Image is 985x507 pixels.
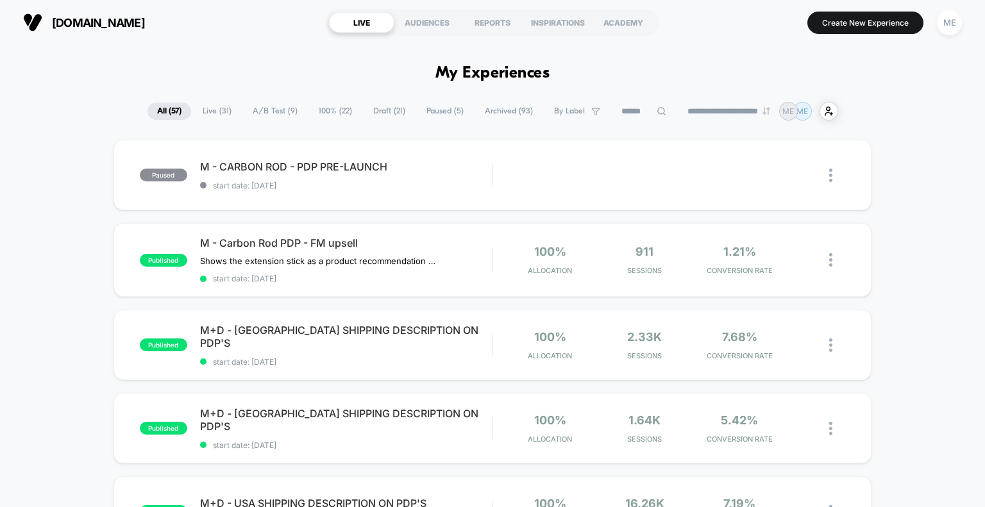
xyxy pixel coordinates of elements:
[460,12,525,33] div: REPORTS
[200,237,492,249] span: M - Carbon Rod PDP - FM upsell
[721,413,758,427] span: 5.42%
[243,103,307,120] span: A/B Test ( 9 )
[200,440,492,450] span: start date: [DATE]
[554,106,585,116] span: By Label
[933,10,966,36] button: ME
[723,245,756,258] span: 1.21%
[200,160,492,173] span: M - CARBON ROD - PDP PRE-LAUNCH
[591,12,656,33] div: ACADEMY
[600,351,689,360] span: Sessions
[628,413,661,427] span: 1.64k
[782,106,794,116] p: ME
[695,435,784,444] span: CONVERSION RATE
[937,10,962,35] div: ME
[147,103,191,120] span: All ( 57 )
[829,169,832,182] img: close
[140,169,187,181] span: paused
[200,181,492,190] span: start date: [DATE]
[193,103,241,120] span: Live ( 31 )
[394,12,460,33] div: AUDIENCES
[364,103,415,120] span: Draft ( 21 )
[528,266,572,275] span: Allocation
[796,106,808,116] p: ME
[140,338,187,351] span: published
[309,103,362,120] span: 100% ( 22 )
[762,107,770,115] img: end
[600,435,689,444] span: Sessions
[829,253,832,267] img: close
[19,12,149,33] button: [DOMAIN_NAME]
[329,12,394,33] div: LIVE
[600,266,689,275] span: Sessions
[200,357,492,367] span: start date: [DATE]
[829,338,832,352] img: close
[140,422,187,435] span: published
[200,274,492,283] span: start date: [DATE]
[52,16,145,29] span: [DOMAIN_NAME]
[534,245,566,258] span: 100%
[23,13,42,32] img: Visually logo
[807,12,923,34] button: Create New Experience
[200,256,438,266] span: Shows the extension stick as a product recommendation under the CTA
[525,12,591,33] div: INSPIRATIONS
[435,64,550,83] h1: My Experiences
[200,407,492,433] span: M+D - [GEOGRAPHIC_DATA] SHIPPING DESCRIPTION ON PDP'S
[140,254,187,267] span: published
[528,351,572,360] span: Allocation
[636,245,653,258] span: 911
[695,266,784,275] span: CONVERSION RATE
[534,413,566,427] span: 100%
[534,330,566,344] span: 100%
[722,330,757,344] span: 7.68%
[528,435,572,444] span: Allocation
[200,324,492,349] span: M+D - [GEOGRAPHIC_DATA] SHIPPING DESCRIPTION ON PDP'S
[829,422,832,435] img: close
[417,103,473,120] span: Paused ( 5 )
[695,351,784,360] span: CONVERSION RATE
[627,330,662,344] span: 2.33k
[475,103,543,120] span: Archived ( 93 )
